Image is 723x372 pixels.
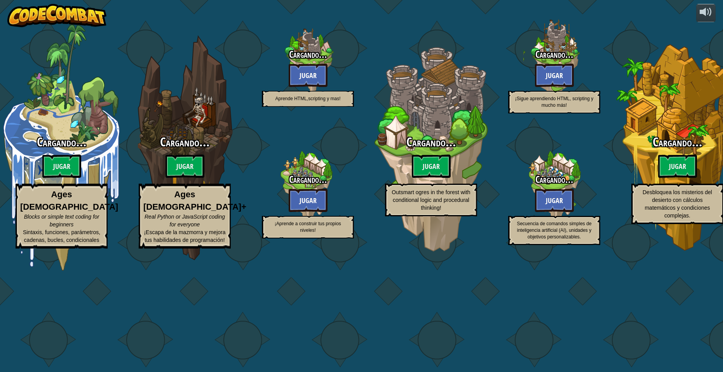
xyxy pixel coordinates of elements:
btn: Jugar [412,155,451,178]
div: Complete previous world to unlock [246,125,369,248]
div: Complete previous world to unlock [123,24,246,271]
strong: Ages [DEMOGRAPHIC_DATA] [20,189,118,211]
span: Blocks or simple text coding for beginners [24,214,99,228]
span: ¡Sigue aprendiendo HTML, scripting y mucho más! [515,96,593,108]
span: ¡Aprende a construir tus propios niveles! [275,221,341,233]
span: Cargando... [535,48,573,61]
strong: Ages [DEMOGRAPHIC_DATA]+ [143,189,246,211]
span: Cargando... [160,134,210,150]
span: Cargando... [653,134,702,150]
img: CodeCombat - Learn how to code by playing a game [7,4,107,27]
span: ¡Escapa de la mazmorra y mejora tus habilidades de programación! [144,229,225,243]
btn: Jugar [658,155,697,178]
span: Sintaxis, funciones, parámetros, cadenas, bucles, condicionales [23,229,100,243]
btn: Jugar [42,155,81,178]
div: Complete previous world to unlock [493,125,616,248]
span: Aprende HTML,scripting y mas! [275,96,340,101]
span: Cargando... [535,173,573,186]
span: Cargando... [406,134,456,150]
span: Cargando... [289,48,327,61]
span: Outsmart ogres in the forest with conditional logic and procedural thinking! [392,189,470,211]
span: Cargando... [37,134,87,150]
button: Ajustar el volúmen [696,4,716,22]
div: Complete previous world to unlock [369,24,493,271]
btn: Jugar [289,189,328,212]
btn: Jugar [289,64,328,87]
btn: Jugar [535,64,574,87]
span: Desbloquea los misterios del desierto con cálculos matemáticos y condiciones complejas. [643,189,712,219]
span: Cargando... [289,173,327,186]
btn: Jugar [535,189,574,212]
span: Secuencia de comandos simples de inteligencia artificial (AI), unidades y objetivos personalizables. [517,221,591,240]
span: Real Python or JavaScript coding for everyone [145,214,225,228]
btn: Jugar [166,155,204,178]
